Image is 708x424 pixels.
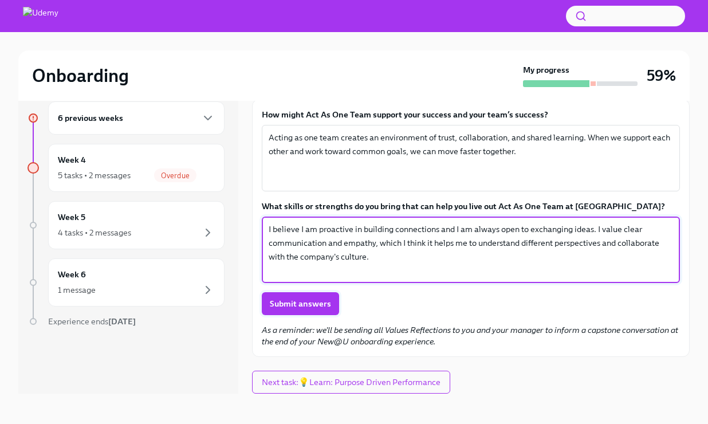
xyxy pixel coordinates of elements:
[32,64,129,87] h2: Onboarding
[523,64,569,76] strong: My progress
[58,112,123,124] h6: 6 previous weeks
[262,109,680,120] label: How might Act As One Team support your success and your team’s success?
[27,144,225,192] a: Week 45 tasks • 2 messagesOverdue
[647,65,676,86] h3: 59%
[48,316,136,327] span: Experience ends
[269,222,673,277] textarea: I believe I am proactive in building connections and I am always open to exchanging ideas. I valu...
[58,170,131,181] div: 5 tasks • 2 messages
[58,154,86,166] h6: Week 4
[270,298,331,309] span: Submit answers
[58,284,96,296] div: 1 message
[27,258,225,307] a: Week 61 message
[269,131,673,186] textarea: Acting as one team creates an environment of trust, collaboration, and shared learning. When we s...
[23,7,58,25] img: Udemy
[108,316,136,327] strong: [DATE]
[252,371,450,394] button: Next task:💡Learn: Purpose Driven Performance
[262,325,678,347] em: As a reminder: we'll be sending all Values Reflections to you and your manager to inform a capsto...
[262,376,440,388] span: Next task : 💡Learn: Purpose Driven Performance
[58,268,86,281] h6: Week 6
[262,201,680,212] label: What skills or strengths do you bring that can help you live out Act As One Team at [GEOGRAPHIC_D...
[27,201,225,249] a: Week 54 tasks • 2 messages
[58,211,85,223] h6: Week 5
[48,101,225,135] div: 6 previous weeks
[58,227,131,238] div: 4 tasks • 2 messages
[262,292,339,315] button: Submit answers
[154,171,196,180] span: Overdue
